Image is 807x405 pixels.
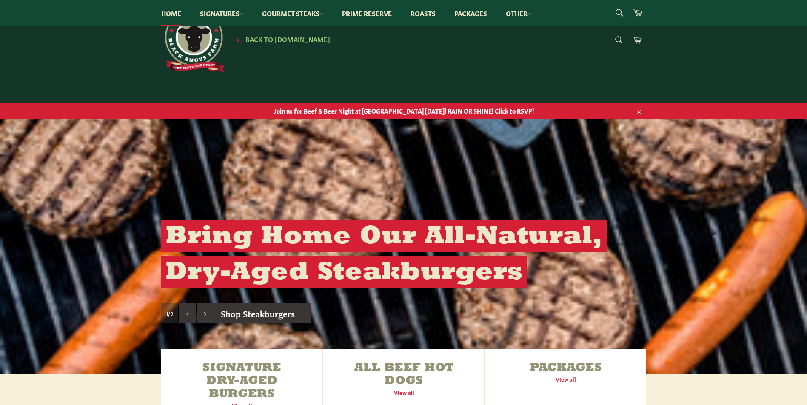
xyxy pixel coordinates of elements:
span: Join us for Beef & Beer Night at [GEOGRAPHIC_DATA] [DATE]! RAIN OR SHINE! Click to RSVP! [153,107,655,115]
a: Packages [446,0,496,26]
a: Signatures [191,0,252,26]
a: Roasts [402,0,444,26]
span: ★ [235,36,240,43]
a: Other [497,0,540,26]
span: Back to [DOMAIN_NAME] [245,34,330,43]
a: Home [153,0,190,26]
a: Shop Steakburgers [214,303,311,324]
a: Join us for Beef & Beer Night at [GEOGRAPHIC_DATA] [DATE]! RAIN OR SHINE! Click to RSVP! [153,103,655,119]
div: Slide 1, current [161,303,178,324]
a: ★ Back to [DOMAIN_NAME] [231,36,330,43]
button: Next slide [197,303,214,324]
h2: Bring Home Our All-Natural, Dry-Aged Steakburgers [161,220,607,288]
button: Previous slide [179,303,196,324]
a: Prime Reserve [334,0,400,26]
img: Roseda Beef [161,9,225,72]
a: Gourmet Steaks [254,0,332,26]
span: → [296,307,305,319]
span: 1/3 [166,310,173,317]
